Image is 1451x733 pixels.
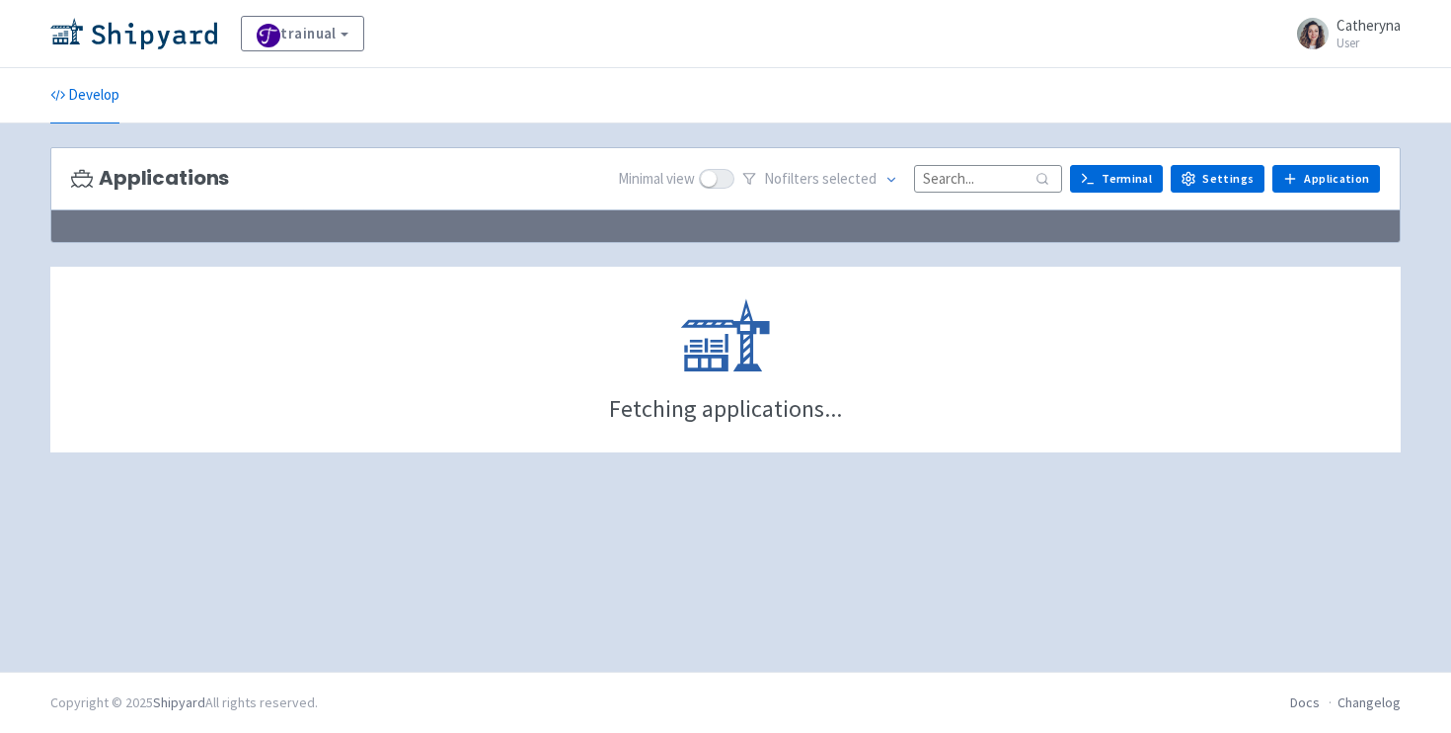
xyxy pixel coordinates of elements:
h3: Applications [71,167,229,190]
span: Catheryna [1336,16,1401,35]
span: selected [822,169,877,188]
small: User [1336,37,1401,49]
a: Changelog [1337,693,1401,711]
span: No filter s [764,168,877,191]
span: Minimal view [618,168,695,191]
img: Shipyard logo [50,18,217,49]
div: Fetching applications... [609,397,842,421]
a: Settings [1171,165,1264,193]
a: Terminal [1070,165,1163,193]
a: Shipyard [153,693,205,711]
div: Copyright © 2025 All rights reserved. [50,692,318,713]
a: Docs [1290,693,1320,711]
a: trainual [241,16,364,51]
a: Develop [50,68,119,123]
input: Search... [914,165,1062,192]
a: Catheryna User [1285,18,1401,49]
a: Application [1272,165,1380,193]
